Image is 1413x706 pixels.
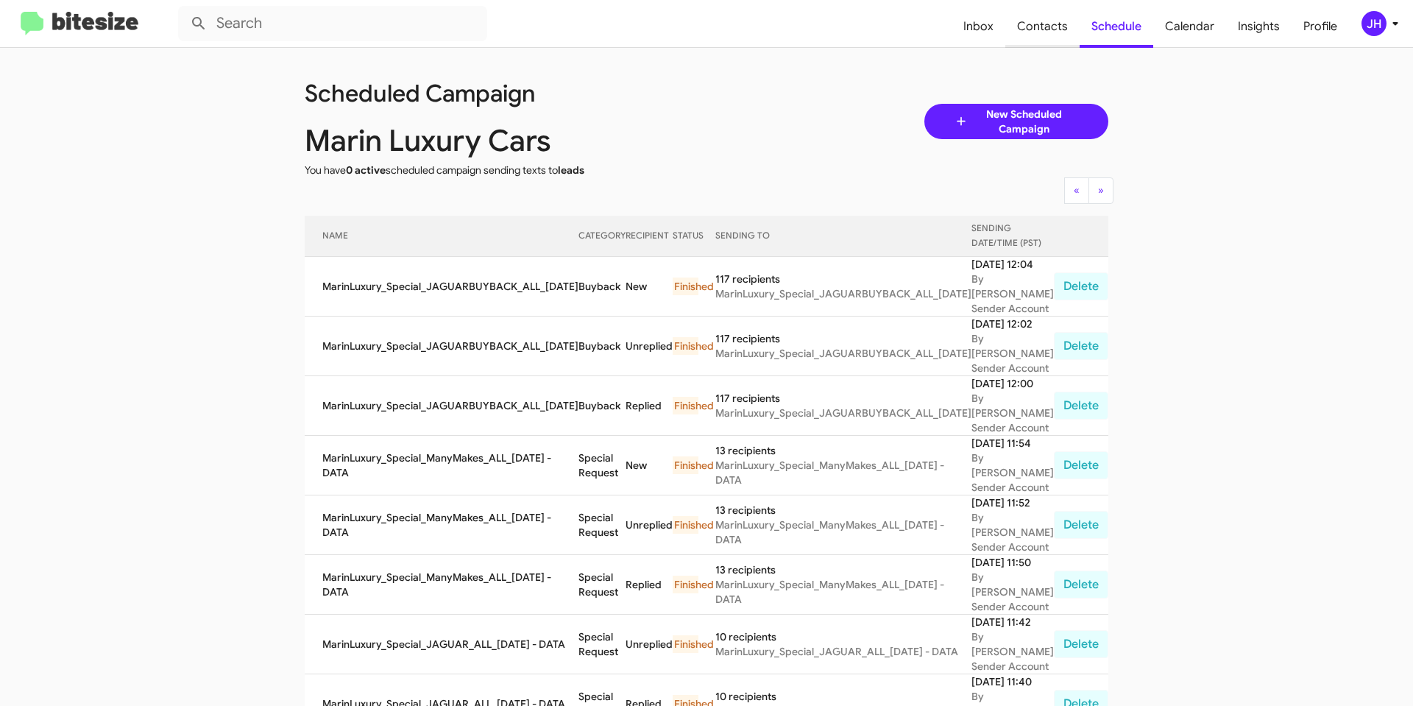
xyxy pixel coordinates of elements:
[178,6,487,41] input: Search
[1088,177,1113,204] button: Next
[971,257,1054,272] div: [DATE] 12:04
[1153,5,1226,48] a: Calendar
[305,257,578,317] td: MarinLuxury_Special_JAGUARBUYBACK_ALL_[DATE]
[673,635,698,653] div: Finished
[971,615,1054,629] div: [DATE] 11:42
[715,406,971,420] div: MarinLuxury_Special_JAGUARBUYBACK_ALL_[DATE]
[626,495,673,555] td: Unreplied
[305,317,578,376] td: MarinLuxury_Special_JAGUARBUYBACK_ALL_[DATE]
[715,562,971,577] div: 13 recipients
[1054,511,1108,539] button: Delete
[971,391,1054,435] div: By [PERSON_NAME] Sender Account
[971,674,1054,689] div: [DATE] 11:40
[1226,5,1292,48] a: Insights
[626,317,673,376] td: Unreplied
[715,689,971,704] div: 10 recipients
[1054,272,1108,300] button: Delete
[1054,392,1108,420] button: Delete
[1054,630,1108,658] button: Delete
[971,570,1054,614] div: By [PERSON_NAME] Sender Account
[346,163,386,177] span: 0 active
[578,615,626,674] td: Special Request
[715,518,971,547] div: MarinLuxury_Special_ManyMakes_ALL_[DATE] - DATA
[715,391,971,406] div: 117 recipients
[673,337,698,355] div: Finished
[626,615,673,674] td: Unreplied
[715,331,971,346] div: 117 recipients
[1005,5,1080,48] a: Contacts
[715,286,971,301] div: MarinLuxury_Special_JAGUARBUYBACK_ALL_[DATE]
[294,163,718,177] div: You have scheduled campaign sending texts to
[715,443,971,458] div: 13 recipients
[305,376,578,436] td: MarinLuxury_Special_JAGUARBUYBACK_ALL_[DATE]
[578,317,626,376] td: Buyback
[715,272,971,286] div: 117 recipients
[626,376,673,436] td: Replied
[971,495,1054,510] div: [DATE] 11:52
[1080,5,1153,48] a: Schedule
[558,163,584,177] span: leads
[1098,183,1104,197] span: »
[305,436,578,495] td: MarinLuxury_Special_ManyMakes_ALL_[DATE] - DATA
[626,257,673,317] td: New
[673,456,698,474] div: Finished
[294,133,718,148] div: Marin Luxury Cars
[1349,11,1397,36] button: JH
[305,615,578,674] td: MarinLuxury_Special_JAGUAR_ALL_[DATE] - DATA
[715,458,971,487] div: MarinLuxury_Special_ManyMakes_ALL_[DATE] - DATA
[305,555,578,615] td: MarinLuxury_Special_ManyMakes_ALL_[DATE] - DATA
[971,272,1054,316] div: By [PERSON_NAME] Sender Account
[673,278,698,295] div: Finished
[673,397,698,414] div: Finished
[578,555,626,615] td: Special Request
[578,436,626,495] td: Special Request
[715,503,971,518] div: 13 recipients
[1074,183,1080,197] span: «
[715,216,971,257] th: SENDING TO
[971,629,1054,674] div: By [PERSON_NAME] Sender Account
[1292,5,1349,48] a: Profile
[715,346,971,361] div: MarinLuxury_Special_JAGUARBUYBACK_ALL_[DATE]
[626,436,673,495] td: New
[578,376,626,436] td: Buyback
[673,516,698,534] div: Finished
[305,216,578,257] th: NAME
[1065,177,1113,204] nav: Page navigation example
[673,216,715,257] th: STATUS
[971,436,1054,451] div: [DATE] 11:54
[952,5,1005,48] a: Inbox
[715,577,971,607] div: MarinLuxury_Special_ManyMakes_ALL_[DATE] - DATA
[1054,571,1108,599] button: Delete
[971,216,1054,257] th: SENDING DATE/TIME (PST)
[971,510,1054,554] div: By [PERSON_NAME] Sender Account
[971,555,1054,570] div: [DATE] 11:50
[971,317,1054,331] div: [DATE] 12:02
[1064,177,1089,204] button: Previous
[626,555,673,615] td: Replied
[971,331,1054,375] div: By [PERSON_NAME] Sender Account
[626,216,673,257] th: RECIPIENT
[578,257,626,317] td: Buyback
[1054,451,1108,479] button: Delete
[578,495,626,555] td: Special Request
[578,216,626,257] th: CATEGORY
[971,451,1054,495] div: By [PERSON_NAME] Sender Account
[1054,332,1108,360] button: Delete
[968,107,1079,136] span: New Scheduled Campaign
[305,495,578,555] td: MarinLuxury_Special_ManyMakes_ALL_[DATE] - DATA
[924,104,1109,139] a: New Scheduled Campaign
[673,576,698,593] div: Finished
[715,629,971,644] div: 10 recipients
[294,86,718,101] div: Scheduled Campaign
[715,644,971,659] div: MarinLuxury_Special_JAGUAR_ALL_[DATE] - DATA
[971,376,1054,391] div: [DATE] 12:00
[1361,11,1387,36] div: JH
